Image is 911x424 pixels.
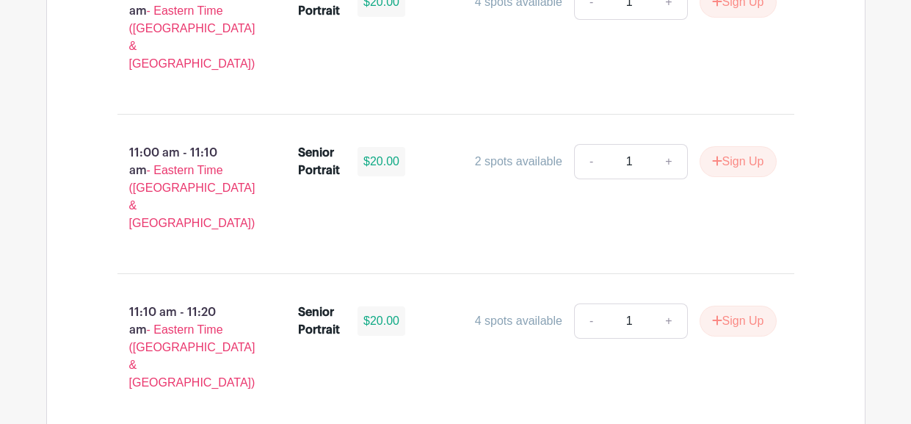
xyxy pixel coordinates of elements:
[129,4,255,70] span: - Eastern Time ([GEOGRAPHIC_DATA] & [GEOGRAPHIC_DATA])
[357,306,405,336] div: $20.00
[129,164,255,229] span: - Eastern Time ([GEOGRAPHIC_DATA] & [GEOGRAPHIC_DATA])
[94,298,275,398] p: 11:10 am - 11:20 am
[650,144,687,179] a: +
[700,146,777,177] button: Sign Up
[298,144,340,179] div: Senior Portrait
[700,306,777,337] button: Sign Up
[129,323,255,389] span: - Eastern Time ([GEOGRAPHIC_DATA] & [GEOGRAPHIC_DATA])
[475,153,562,170] div: 2 spots available
[574,303,608,339] a: -
[650,303,687,339] a: +
[357,147,405,176] div: $20.00
[94,138,275,238] p: 11:00 am - 11:10 am
[574,144,608,179] a: -
[475,312,562,330] div: 4 spots available
[298,303,340,339] div: Senior Portrait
